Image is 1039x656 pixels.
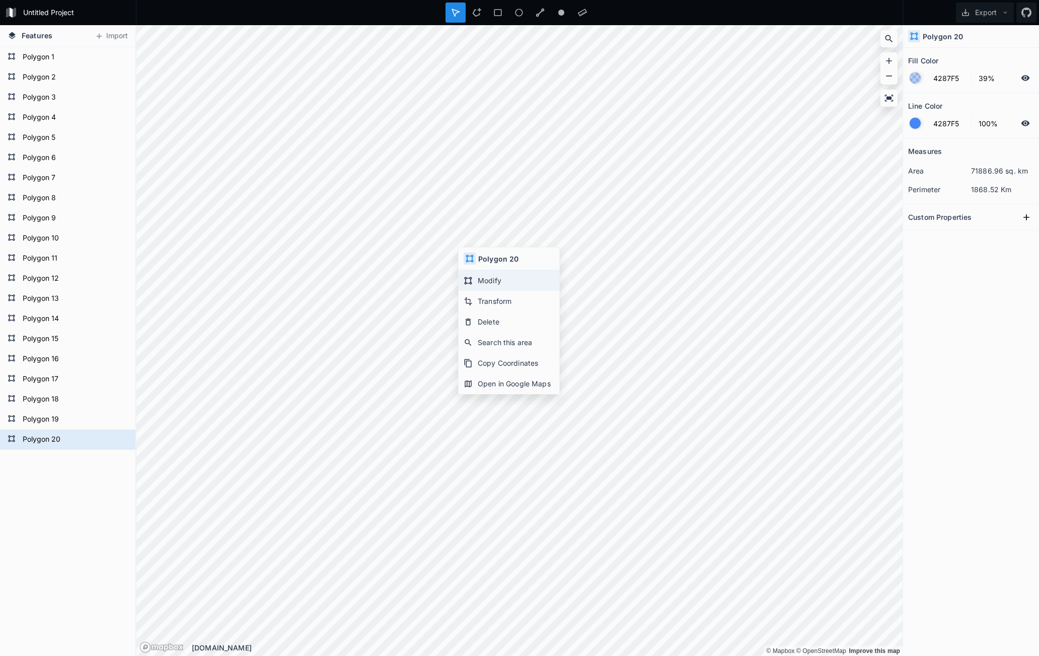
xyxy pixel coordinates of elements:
[459,332,559,353] div: Search this area
[849,647,900,654] a: Map feedback
[908,98,942,114] h2: Line Color
[908,209,972,225] h2: Custom Properties
[478,254,518,264] h4: Polygon 20
[908,166,971,176] dt: area
[139,641,184,653] a: Mapbox logo
[459,311,559,332] div: Delete
[22,30,52,41] span: Features
[459,270,559,291] div: Modify
[908,143,942,159] h2: Measures
[971,184,1034,195] dd: 1868.52 Km
[956,3,1014,23] button: Export
[192,642,903,653] div: [DOMAIN_NAME]
[766,647,794,654] a: Mapbox
[90,28,133,44] button: Import
[459,291,559,311] div: Transform
[908,53,938,68] h2: Fill Color
[971,166,1034,176] dd: 71886.96 sq. km
[923,31,963,42] h4: Polygon 20
[459,373,559,394] div: Open in Google Maps
[796,647,846,654] a: OpenStreetMap
[908,184,971,195] dt: perimeter
[459,353,559,373] div: Copy Coordinates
